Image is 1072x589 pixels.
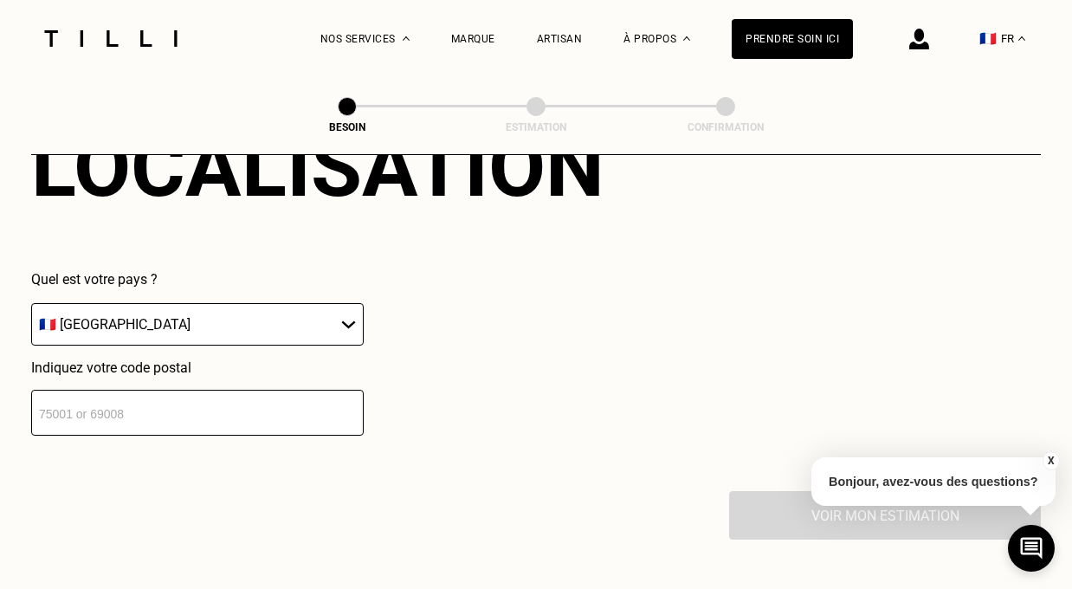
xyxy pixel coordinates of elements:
p: Indiquez votre code postal [31,359,364,376]
a: Prendre soin ici [732,19,853,59]
div: Localisation [31,119,604,216]
img: Menu déroulant à propos [683,36,690,41]
p: Bonjour, avez-vous des questions? [811,457,1056,506]
p: Quel est votre pays ? [31,271,364,288]
img: Logo du service de couturière Tilli [38,30,184,47]
img: Menu déroulant [403,36,410,41]
a: Marque [451,33,495,45]
div: Confirmation [639,121,812,133]
div: Besoin [261,121,434,133]
a: Artisan [537,33,583,45]
input: 75001 or 69008 [31,390,364,436]
button: X [1042,451,1059,470]
img: menu déroulant [1018,36,1025,41]
img: icône connexion [909,29,929,49]
div: Estimation [449,121,623,133]
span: 🇫🇷 [979,30,997,47]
